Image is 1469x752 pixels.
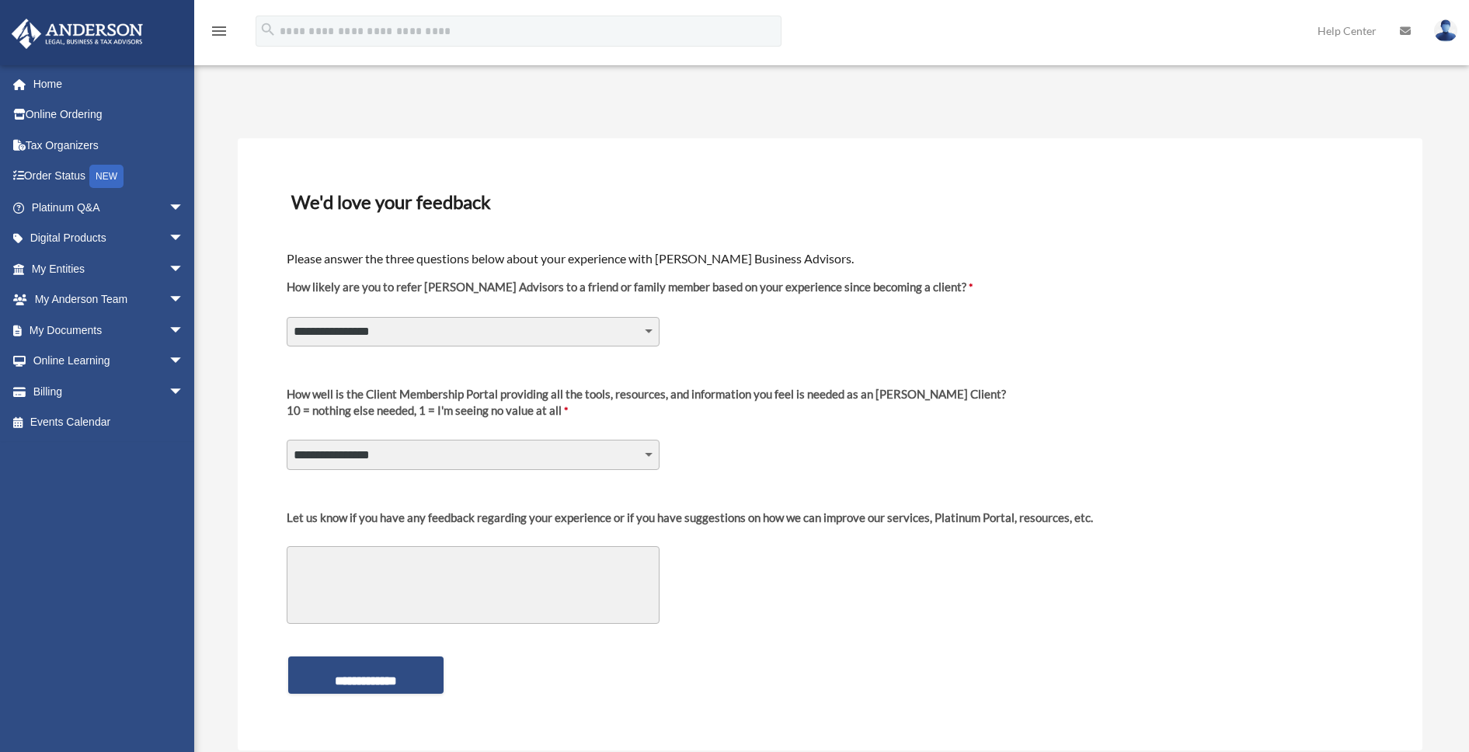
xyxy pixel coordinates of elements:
a: Tax Organizers [11,130,207,161]
label: 10 = nothing else needed, 1 = I'm seeing no value at all [287,386,1006,431]
span: arrow_drop_down [169,223,200,255]
span: arrow_drop_down [169,346,200,378]
span: arrow_drop_down [169,253,200,285]
img: User Pic [1434,19,1457,42]
span: arrow_drop_down [169,315,200,346]
div: Let us know if you have any feedback regarding your experience or if you have suggestions on how ... [287,510,1093,526]
a: My Anderson Teamarrow_drop_down [11,284,207,315]
a: Online Learningarrow_drop_down [11,346,207,377]
a: My Documentsarrow_drop_down [11,315,207,346]
a: Order StatusNEW [11,161,207,193]
img: Anderson Advisors Platinum Portal [7,19,148,49]
span: arrow_drop_down [169,376,200,408]
label: How likely are you to refer [PERSON_NAME] Advisors to a friend or family member based on your exp... [287,279,973,308]
i: search [259,21,277,38]
span: arrow_drop_down [169,192,200,224]
a: Online Ordering [11,99,207,131]
h4: Please answer the three questions below about your experience with [PERSON_NAME] Business Advisors. [287,250,1373,267]
div: How well is the Client Membership Portal providing all the tools, resources, and information you ... [287,386,1006,402]
div: NEW [89,165,124,188]
a: Platinum Q&Aarrow_drop_down [11,192,207,223]
a: Home [11,68,207,99]
a: My Entitiesarrow_drop_down [11,253,207,284]
i: menu [210,22,228,40]
a: menu [210,27,228,40]
a: Digital Productsarrow_drop_down [11,223,207,254]
span: arrow_drop_down [169,284,200,316]
a: Events Calendar [11,407,207,438]
h3: We'd love your feedback [285,186,1375,218]
a: Billingarrow_drop_down [11,376,207,407]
